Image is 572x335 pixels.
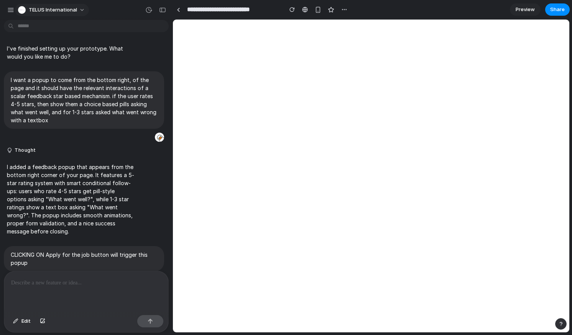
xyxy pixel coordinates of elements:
p: I've finished setting up your prototype. What would you like me to do? [7,44,135,61]
span: Preview [516,6,535,13]
button: Share [545,3,570,16]
a: Preview [510,3,541,16]
span: TELUS International [29,6,77,14]
p: I want a popup to come from the bottom right, of the page and it should have the relevant interac... [11,76,157,124]
span: Edit [21,317,31,325]
p: I added a feedback popup that appears from the bottom right corner of your page. It features a 5-... [7,163,135,235]
span: Share [550,6,565,13]
p: CLICKING ON Apply for the job button will trigger this popup [11,251,157,267]
button: TELUS International [15,4,89,16]
button: Edit [9,315,35,327]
